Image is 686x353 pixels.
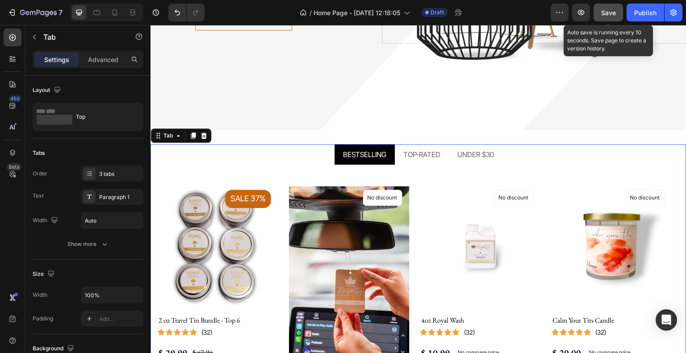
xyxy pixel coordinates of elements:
span: / [310,8,312,17]
h2: 4oz Royal Wash [270,289,390,302]
div: Text [33,192,44,200]
p: (32) [314,303,324,312]
a: 4oz Royal Wash [270,161,390,282]
a: 2 oz Travel Tin Bundle - Top 6 [7,161,128,282]
div: $ 47.94 [41,321,63,334]
div: Publish [634,8,657,17]
p: No discount [480,169,511,177]
p: No discount [348,169,380,177]
div: Top [76,107,130,127]
p: (32) [51,303,62,312]
h2: 2 oz Travel Tin Bundle - Top 6 [7,289,128,302]
div: Tab [11,107,24,115]
button: 7 [4,4,67,21]
div: BESTSELLING [191,123,237,136]
div: Padding [33,315,53,323]
p: No compare price [307,325,348,330]
div: Width [33,215,60,227]
div: Paragraph 1 [99,193,141,201]
p: Settings [44,55,69,64]
div: Add... [99,315,141,323]
div: $ 10.99 [270,320,300,336]
p: Tab [43,32,119,42]
button: Save [594,4,623,21]
p: Advanced [88,55,118,64]
span: Save [601,9,616,17]
div: Size [33,268,56,280]
div: Width [33,291,47,299]
div: $ 29.99 [7,320,38,336]
a: Calm Your Tits Candle [402,161,522,282]
h2: Calm Your Tits Candle [402,289,522,302]
div: UNDER $30 [306,123,345,136]
p: No compare price [439,325,480,330]
p: 7 [59,7,63,18]
pre: Sale 37% [75,165,121,183]
div: Open Intercom Messenger [656,309,677,331]
div: Layout [33,84,63,96]
iframe: Design area [151,25,686,353]
div: TOP-RATED [251,123,292,136]
div: $ 20.00 [402,320,432,336]
a: Car Freshener [138,161,259,342]
div: Order [33,170,47,178]
input: Auto [81,287,143,303]
div: Beta [7,163,21,170]
div: 3 tabs [99,170,141,178]
div: Tabs [33,149,45,157]
div: Undo/Redo [168,4,205,21]
button: Show more [33,236,143,252]
div: 450 [8,95,21,102]
span: Draft [431,8,444,17]
p: (32) [445,303,456,312]
div: Show more [67,240,109,249]
button: Publish [627,4,664,21]
p: No discount [217,169,248,177]
input: Auto [81,212,143,228]
span: Home Page - [DATE] 12:18:05 [314,8,400,17]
